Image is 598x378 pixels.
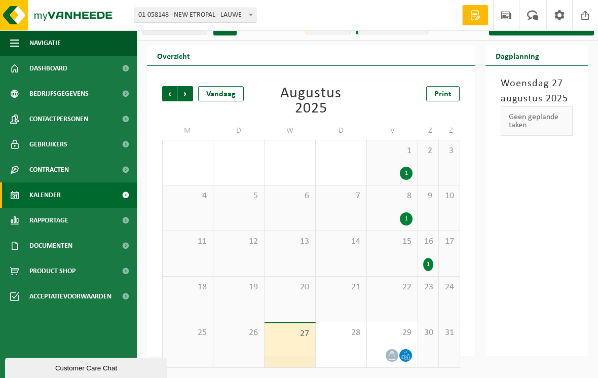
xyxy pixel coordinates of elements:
[265,122,316,140] td: W
[434,90,452,98] span: Print
[168,236,208,247] span: 11
[147,46,200,65] h2: Overzicht
[218,236,259,247] span: 12
[29,182,61,208] span: Kalender
[444,327,454,338] span: 31
[372,236,413,247] span: 15
[372,191,413,202] span: 8
[321,236,361,247] span: 14
[423,327,433,338] span: 30
[372,145,413,157] span: 1
[162,122,213,140] td: M
[316,122,367,140] td: D
[439,122,460,140] td: Z
[29,157,69,182] span: Contracten
[321,282,361,293] span: 21
[444,191,454,202] span: 10
[501,76,573,106] h3: Woensdag 27 augustus 2025
[321,191,361,202] span: 7
[372,327,413,338] span: 29
[29,258,76,284] span: Product Shop
[168,191,208,202] span: 4
[29,56,67,81] span: Dashboard
[423,191,433,202] span: 9
[423,236,433,247] span: 16
[29,81,89,106] span: Bedrijfsgegevens
[418,122,439,140] td: Z
[400,167,413,180] div: 1
[270,282,310,293] span: 20
[29,106,88,132] span: Contactpersonen
[263,86,359,117] div: Augustus 2025
[444,145,454,157] span: 3
[168,282,208,293] span: 18
[198,86,244,101] div: Vandaag
[444,282,454,293] span: 24
[426,86,460,101] a: Print
[423,258,433,271] div: 1
[134,8,256,23] span: 01-058148 - NEW ETROPAL - LAUWE
[29,132,67,157] span: Gebruikers
[29,30,61,56] span: Navigatie
[270,191,310,202] span: 6
[270,236,310,247] span: 13
[372,282,413,293] span: 22
[367,122,418,140] td: V
[213,122,265,140] td: D
[218,327,259,338] span: 26
[29,284,111,309] span: Acceptatievoorwaarden
[321,327,361,338] span: 28
[423,145,433,157] span: 2
[134,8,256,22] span: 01-058148 - NEW ETROPAL - LAUWE
[29,233,72,258] span: Documenten
[400,212,413,225] div: 1
[162,86,177,101] span: Vorige
[5,356,169,378] iframe: chat widget
[29,208,68,233] span: Rapportage
[218,282,259,293] span: 19
[270,328,310,339] span: 27
[485,46,549,65] h2: Dagplanning
[444,236,454,247] span: 17
[501,106,573,136] div: Geen geplande taken
[168,327,208,338] span: 25
[423,282,433,293] span: 23
[218,191,259,202] span: 5
[178,86,193,101] span: Volgende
